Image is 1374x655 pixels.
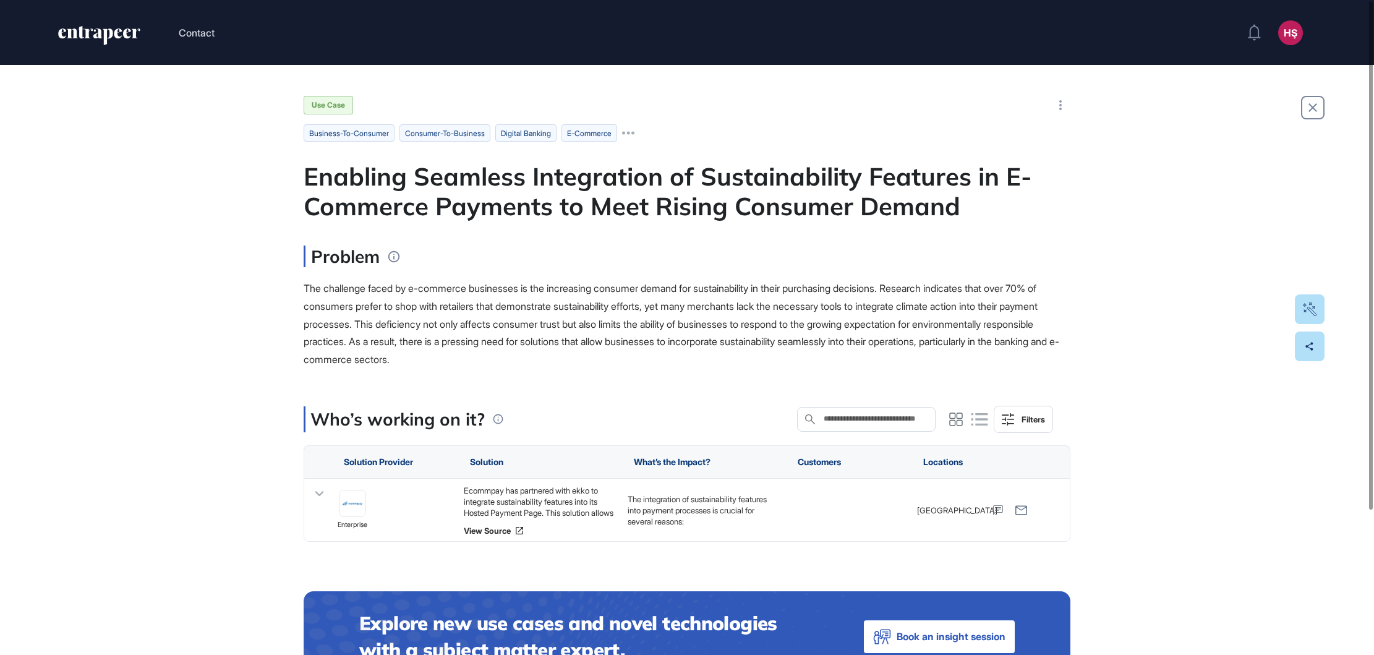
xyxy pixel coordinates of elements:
div: Enabling Seamless Integration of Sustainability Features in E-Commerce Payments to Meet Rising Co... [304,161,1070,221]
li: consumer-to-business [399,124,490,142]
li: digital banking [495,124,557,142]
p: The integration of sustainability features into payment processes is crucial for several reasons: [628,494,779,528]
div: Use Case [304,96,353,114]
span: Solution [470,457,503,467]
h3: Problem [304,246,380,267]
a: View Source [464,526,615,536]
li: business-to-consumer [304,124,395,142]
button: Book an insight session [864,620,1015,653]
span: Book an insight session [897,628,1005,646]
div: Ecommpay has partnered with ekko to integrate sustainability features into its Hosted Payment Pag... [464,485,615,518]
span: What’s the Impact? [634,457,710,467]
span: [GEOGRAPHIC_DATA] [917,505,997,516]
a: image [339,490,366,517]
span: enterprise [338,520,367,531]
button: HŞ [1278,20,1303,45]
img: image [339,490,365,516]
span: Solution Provider [344,457,413,467]
span: Customers [798,457,841,467]
li: e-commerce [561,124,617,142]
p: Who’s working on it? [310,406,485,432]
div: Filters [1022,414,1045,424]
button: Filters [994,406,1053,433]
span: The challenge faced by e-commerce businesses is the increasing consumer demand for sustainability... [304,282,1059,366]
span: Locations [923,457,963,467]
a: entrapeer-logo [57,26,142,49]
button: Contact [179,25,215,41]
